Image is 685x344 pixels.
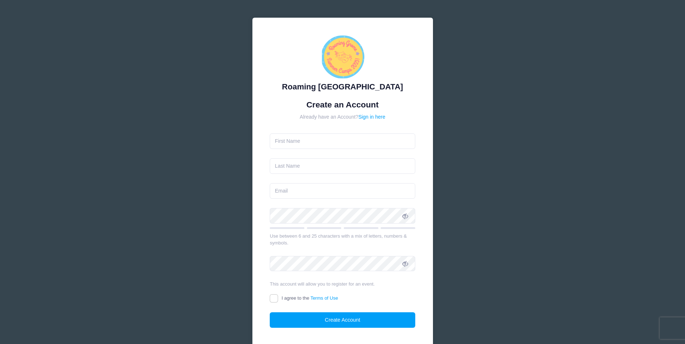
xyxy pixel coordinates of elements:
[358,114,385,120] a: Sign in here
[270,113,415,121] div: Already have an Account?
[270,312,415,328] button: Create Account
[311,295,338,301] a: Terms of Use
[270,158,415,174] input: Last Name
[282,295,338,301] span: I agree to the
[270,81,415,93] div: Roaming [GEOGRAPHIC_DATA]
[270,294,278,303] input: I agree to theTerms of Use
[270,281,415,288] div: This account will allow you to register for an event.
[270,233,415,247] div: Use between 6 and 25 characters with a mix of letters, numbers & symbols.
[321,35,364,79] img: Roaming Gnome Theatre
[270,183,415,199] input: Email
[270,100,415,110] h1: Create an Account
[270,133,415,149] input: First Name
